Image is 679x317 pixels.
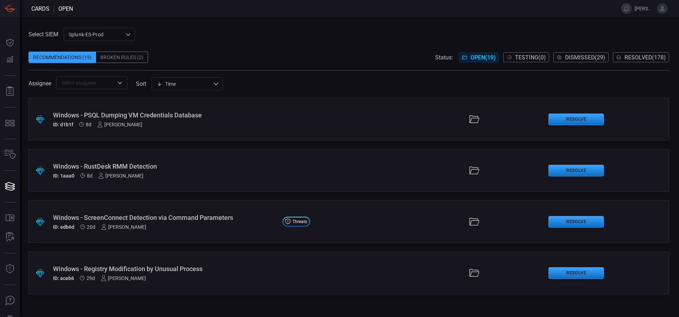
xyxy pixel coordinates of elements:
input: Select assignee [58,78,114,87]
span: Sep 21, 2025 11:14 AM [87,173,93,179]
h5: ID: edb6d [53,224,74,230]
button: Dashboard [1,34,19,51]
div: Windows - Registry Modification by Unusual Process [53,265,277,273]
span: Dismissed ( 29 ) [565,54,605,61]
span: Testing ( 0 ) [515,54,546,61]
h5: ID: aceb6 [53,275,74,281]
button: Ask Us A Question [1,292,19,309]
button: Threat Intelligence [1,260,19,278]
div: Recommendations (19) [28,52,96,63]
button: Cards [1,178,19,195]
span: Sep 09, 2025 2:15 PM [87,224,95,230]
button: Rule Catalog [1,210,19,227]
button: Open [115,78,125,88]
div: [PERSON_NAME] [101,275,146,281]
div: [PERSON_NAME] [97,122,142,127]
button: Open(19) [459,52,499,62]
div: Time [157,80,211,88]
span: Open ( 19 ) [470,54,496,61]
span: Aug 31, 2025 11:50 AM [86,275,95,281]
button: ALERT ANALYSIS [1,229,19,246]
span: open [58,5,73,12]
h5: ID: d1b1f [53,122,73,127]
span: Threats [293,220,307,224]
h5: ID: 1aaa0 [53,173,74,179]
label: sort [136,80,146,87]
div: Windows - ScreenConnect Detection via Command Parameters [53,214,277,221]
button: Resolve [548,216,604,228]
div: Broken Rules (2) [96,52,148,63]
button: MITRE - Detection Posture [1,115,19,132]
button: Reports [1,83,19,100]
button: Detections [1,51,19,68]
span: Sep 21, 2025 11:14 AM [86,122,91,127]
button: Testing(0) [503,52,549,62]
button: Inventory [1,146,19,163]
div: [PERSON_NAME] [101,224,146,230]
div: Windows - RustDesk RMM Detection [53,163,277,170]
button: Dismissed(29) [553,52,609,62]
span: Resolved ( 178 ) [625,54,666,61]
div: [PERSON_NAME] [98,173,143,179]
p: Splunk-ES-Prod [69,31,123,38]
button: Resolve [548,267,604,279]
div: Windows - PSQL Dumping VM Credentials Database [53,111,277,119]
button: Resolved(178) [613,52,669,62]
button: Resolve [548,113,604,125]
span: [PERSON_NAME].[PERSON_NAME] [635,6,654,11]
span: Assignee [28,80,51,87]
button: Resolve [548,165,604,176]
label: Select SIEM [28,31,58,38]
span: Status: [435,54,453,61]
span: Cards [31,5,49,12]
